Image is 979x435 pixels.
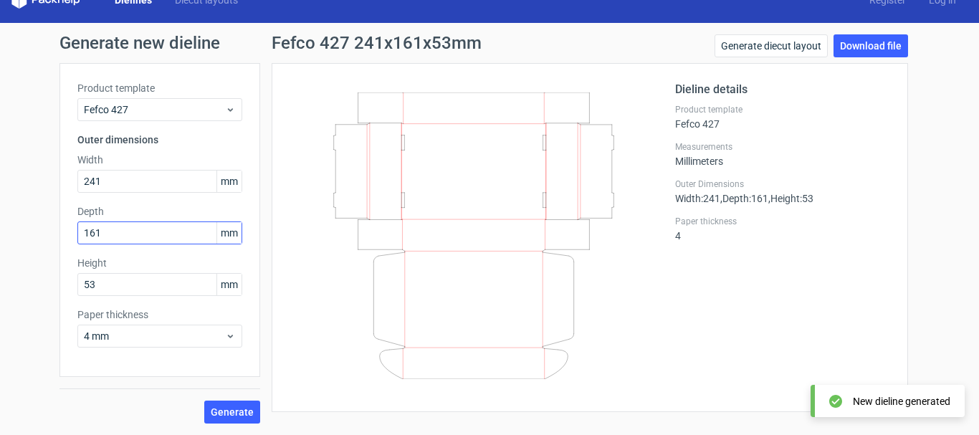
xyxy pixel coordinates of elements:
[77,133,242,147] h3: Outer dimensions
[77,307,242,322] label: Paper thickness
[216,222,242,244] span: mm
[675,104,890,115] label: Product template
[272,34,482,52] h1: Fefco 427 241x161x53mm
[216,274,242,295] span: mm
[675,178,890,190] label: Outer Dimensions
[675,141,890,153] label: Measurements
[84,329,225,343] span: 4 mm
[211,407,254,417] span: Generate
[715,34,828,57] a: Generate diecut layout
[77,204,242,219] label: Depth
[675,81,890,98] h2: Dieline details
[853,394,950,408] div: New dieline generated
[84,102,225,117] span: Fefco 427
[216,171,242,192] span: mm
[77,81,242,95] label: Product template
[720,193,768,204] span: , Depth : 161
[675,216,890,227] label: Paper thickness
[675,193,720,204] span: Width : 241
[204,401,260,424] button: Generate
[675,216,890,242] div: 4
[77,256,242,270] label: Height
[675,141,890,167] div: Millimeters
[59,34,920,52] h1: Generate new dieline
[675,104,890,130] div: Fefco 427
[77,153,242,167] label: Width
[834,34,908,57] a: Download file
[768,193,813,204] span: , Height : 53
